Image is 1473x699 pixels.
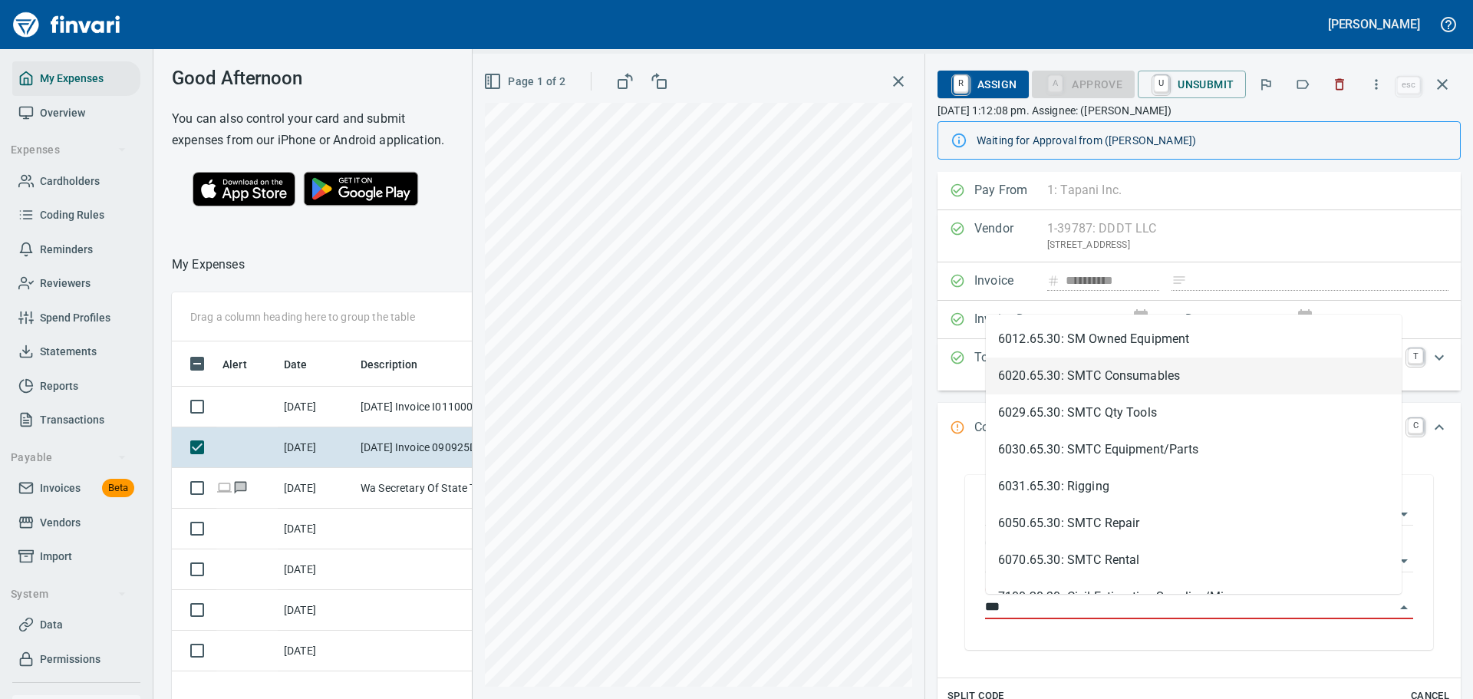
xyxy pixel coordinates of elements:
[1328,16,1420,32] h5: [PERSON_NAME]
[284,355,328,374] span: Date
[9,6,124,43] img: Finvari
[190,309,415,325] p: Drag a column heading here to group the table
[938,103,1461,118] p: [DATE] 1:12:08 pm. Assignee: ([PERSON_NAME])
[40,615,63,635] span: Data
[985,492,1042,501] label: Expense Type
[354,468,493,509] td: Wa Secretary Of State Tumwater [GEOGRAPHIC_DATA]
[278,549,354,590] td: [DATE]
[1393,597,1415,618] button: Close
[40,69,104,88] span: My Expenses
[172,256,245,274] p: My Expenses
[1286,68,1320,101] button: Labels
[954,75,968,92] a: R
[354,387,493,427] td: [DATE] Invoice I01100067992 from UKG Inc. (1-39403)
[11,585,127,604] span: System
[986,431,1402,468] li: 6030.65.30: SMTC Equipment/Parts
[1408,418,1423,434] a: C
[986,321,1402,358] li: 6012.65.30: SM Owned Equipment
[295,163,427,214] img: Get it on Google Play
[172,68,447,89] h3: Good Afternoon
[12,335,140,369] a: Statements
[40,377,78,396] span: Reports
[12,96,140,130] a: Overview
[102,480,134,497] span: Beta
[12,403,140,437] a: Transactions
[1154,75,1168,92] a: U
[938,71,1029,98] button: RAssign
[1138,71,1246,98] button: UUnsubmit
[40,240,93,259] span: Reminders
[172,108,447,151] h6: You can also control your card and submit expenses from our iPhone or Android application.
[12,608,140,642] a: Data
[1249,68,1283,101] button: Flag
[222,355,247,374] span: Alert
[938,403,1461,453] div: Expand
[40,547,72,566] span: Import
[5,136,133,164] button: Expenses
[986,579,1402,615] li: 7100.20.30: Civil Estimating Supplies/Misc
[950,71,1017,97] span: Assign
[278,387,354,427] td: [DATE]
[5,580,133,608] button: System
[354,427,493,468] td: [DATE] Invoice 090925DDDT from DDDT LLC (1-39787)
[986,358,1402,394] li: 6020.65.30: SMTC Consumables
[1408,348,1423,364] a: T
[12,232,140,267] a: Reminders
[985,585,1033,595] label: GL Account
[172,256,245,274] nav: breadcrumb
[480,68,572,96] button: Page 1 of 2
[278,509,354,549] td: [DATE]
[1032,77,1135,90] div: GL Account required
[216,483,232,493] span: Online transaction
[361,355,438,374] span: Description
[986,394,1402,431] li: 6029.65.30: SMTC Qty Tools
[40,650,101,669] span: Permissions
[278,468,354,509] td: [DATE]
[40,104,85,123] span: Overview
[232,483,249,493] span: Has messages
[986,542,1402,579] li: 6070.65.30: SMTC Rental
[986,505,1402,542] li: 6050.65.30: SMTC Repair
[40,410,104,430] span: Transactions
[11,140,127,160] span: Expenses
[12,301,140,335] a: Spend Profiles
[1359,68,1393,101] button: More
[5,443,133,472] button: Payable
[1393,550,1415,572] button: Open
[222,355,267,374] span: Alert
[986,468,1402,505] li: 6031.65.30: Rigging
[361,355,418,374] span: Description
[40,513,81,532] span: Vendors
[193,172,295,206] img: Download on the App Store
[12,642,140,677] a: Permissions
[974,418,1047,438] p: Code
[1393,503,1415,525] button: Open
[12,164,140,199] a: Cardholders
[12,266,140,301] a: Reviewers
[938,339,1461,391] div: Expand
[486,72,565,91] span: Page 1 of 2
[284,355,308,374] span: Date
[11,448,127,467] span: Payable
[40,206,104,225] span: Coding Rules
[1393,66,1461,103] span: Close invoice
[12,61,140,96] a: My Expenses
[977,127,1448,154] div: Waiting for Approval from ([PERSON_NAME])
[40,274,91,293] span: Reviewers
[40,172,100,191] span: Cardholders
[278,427,354,468] td: [DATE]
[12,471,140,506] a: InvoicesBeta
[12,506,140,540] a: Vendors
[40,308,110,328] span: Spend Profiles
[12,369,140,404] a: Reports
[12,539,140,574] a: Import
[985,539,1025,548] label: Company
[278,590,354,631] td: [DATE]
[1323,68,1356,101] button: Discard
[40,342,97,361] span: Statements
[278,631,354,671] td: [DATE]
[1324,12,1424,36] button: [PERSON_NAME]
[12,198,140,232] a: Coding Rules
[974,348,1047,381] p: Total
